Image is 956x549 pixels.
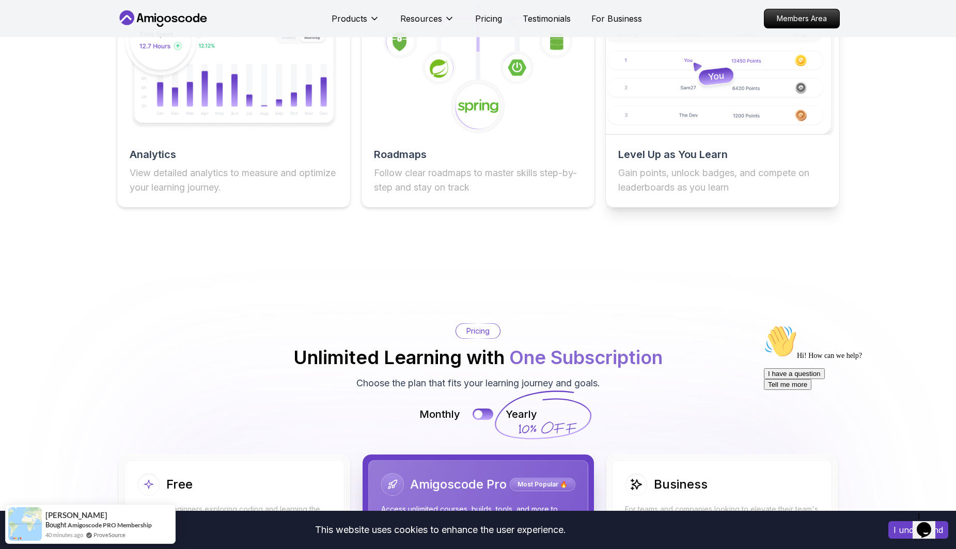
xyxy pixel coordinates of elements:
[625,504,819,525] p: For teams and companies looking to elevate their team's skills with unlimited courses, builds, an...
[888,521,948,539] button: Accept cookies
[293,347,663,368] h2: Unlimited Learning with
[8,507,42,541] img: provesource social proof notification image
[4,31,102,39] span: Hi! How can we help?
[8,519,873,541] div: This website uses cookies to enhance the user experience.
[45,530,83,539] span: 40 minutes ago
[466,326,490,336] p: Pricing
[4,4,190,69] div: 👋Hi! How can we help?I have a questionTell me more
[419,407,460,421] p: Monthly
[381,504,575,525] p: Access unlimited courses, builds, tools, and more to advance your coding skills.
[591,12,642,25] a: For Business
[93,530,126,539] a: ProveSource
[511,479,574,490] p: Most Popular 🔥
[332,12,380,33] button: Products
[475,12,502,25] a: Pricing
[400,12,442,25] p: Resources
[764,9,839,28] p: Members Area
[332,12,367,25] p: Products
[130,166,338,195] p: View detailed analytics to measure and optimize your learning journey.
[68,521,152,529] a: Amigoscode PRO Membership
[509,346,663,369] span: One Subscription
[137,504,332,525] p: Ideal for beginners exploring coding and learning the basics for free.
[374,166,582,195] p: Follow clear roadmaps to master skills step-by-step and stay on track
[130,147,338,162] h2: Analytics
[410,476,507,493] h2: Amigoscode Pro
[4,48,65,58] button: I have a question
[654,476,708,493] h2: Business
[523,12,571,25] a: Testimonials
[374,147,582,162] h2: Roadmaps
[45,521,67,529] span: Bought
[760,321,946,503] iframe: chat widget
[356,376,600,390] p: Choose the plan that fits your learning journey and goals.
[618,147,826,162] h2: Level Up as You Learn
[400,12,455,33] button: Resources
[618,166,826,195] p: Gain points, unlock badges, and compete on leaderboards as you learn
[45,511,107,520] span: [PERSON_NAME]
[4,4,37,37] img: :wave:
[764,9,840,28] a: Members Area
[913,508,946,539] iframe: chat widget
[4,58,52,69] button: Tell me more
[166,476,193,493] h2: Free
